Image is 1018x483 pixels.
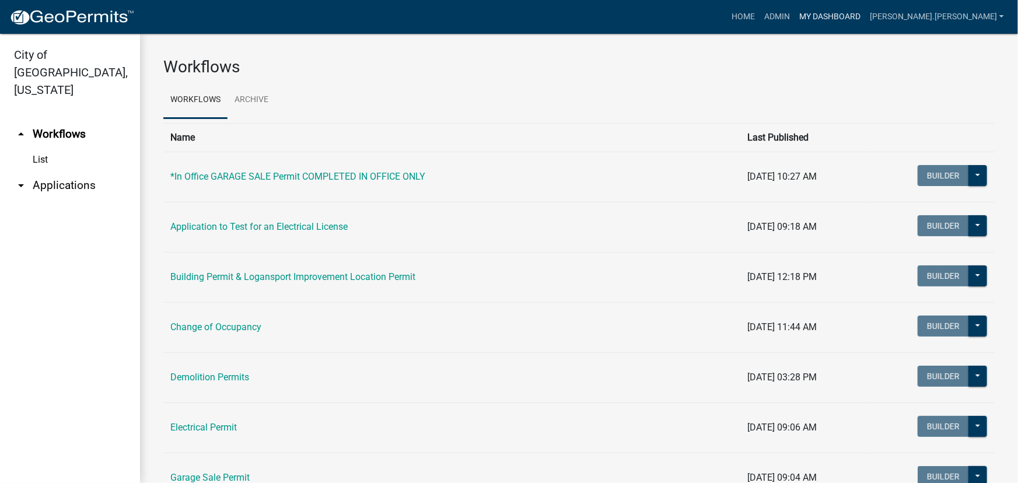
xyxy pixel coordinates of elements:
[747,372,817,383] span: [DATE] 03:28 PM
[170,422,237,433] a: Electrical Permit
[170,472,250,483] a: Garage Sale Permit
[228,82,275,119] a: Archive
[747,271,817,282] span: [DATE] 12:18 PM
[918,165,969,186] button: Builder
[918,416,969,437] button: Builder
[747,321,817,332] span: [DATE] 11:44 AM
[170,171,425,182] a: *In Office GARAGE SALE Permit COMPLETED IN OFFICE ONLY
[727,6,760,28] a: Home
[747,472,817,483] span: [DATE] 09:04 AM
[918,366,969,387] button: Builder
[918,316,969,337] button: Builder
[14,178,28,192] i: arrow_drop_down
[918,265,969,286] button: Builder
[760,6,795,28] a: Admin
[163,82,228,119] a: Workflows
[747,221,817,232] span: [DATE] 09:18 AM
[747,171,817,182] span: [DATE] 10:27 AM
[163,123,740,152] th: Name
[170,271,415,282] a: Building Permit & Logansport Improvement Location Permit
[918,215,969,236] button: Builder
[170,372,249,383] a: Demolition Permits
[795,6,865,28] a: My Dashboard
[865,6,1009,28] a: [PERSON_NAME].[PERSON_NAME]
[740,123,866,152] th: Last Published
[14,127,28,141] i: arrow_drop_up
[163,57,995,77] h3: Workflows
[170,221,348,232] a: Application to Test for an Electrical License
[747,422,817,433] span: [DATE] 09:06 AM
[170,321,261,332] a: Change of Occupancy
